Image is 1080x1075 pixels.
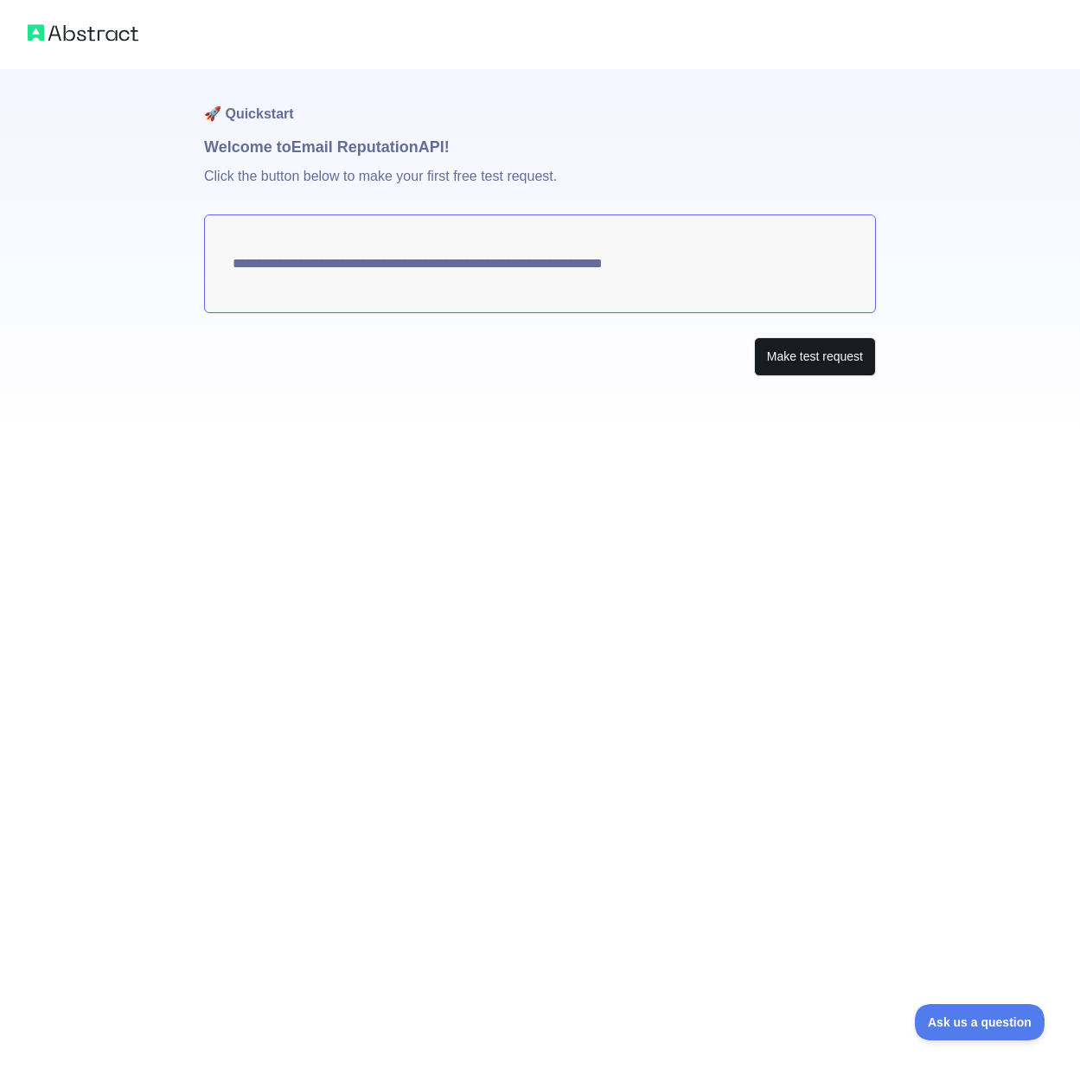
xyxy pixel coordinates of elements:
[204,135,876,159] h1: Welcome to Email Reputation API!
[28,21,138,45] img: Abstract logo
[204,159,876,214] p: Click the button below to make your first free test request.
[204,69,876,135] h1: 🚀 Quickstart
[754,337,876,376] button: Make test request
[915,1004,1045,1040] iframe: Toggle Customer Support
